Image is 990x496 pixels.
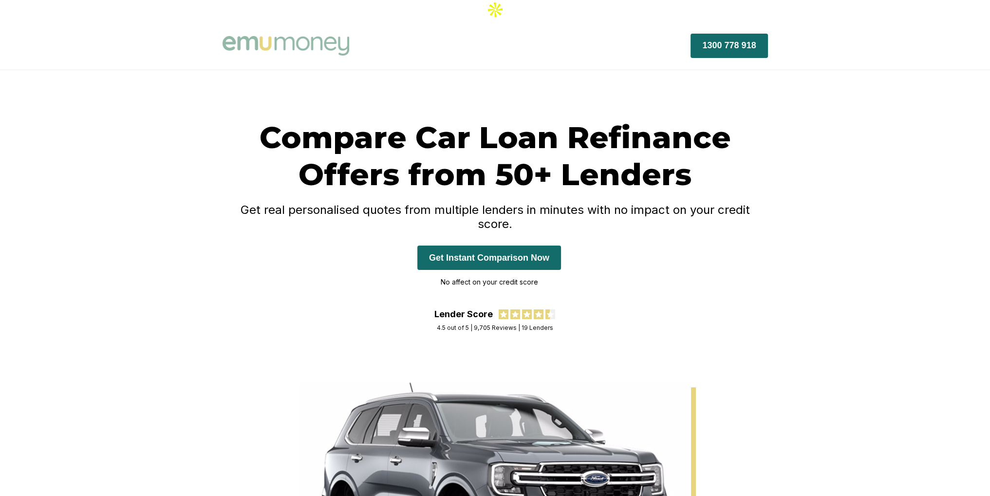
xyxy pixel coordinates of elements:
a: 1300 778 918 [691,40,767,50]
img: review star [522,309,532,319]
div: Lender Score [434,309,493,319]
button: Get Instant Comparison Now [417,246,561,270]
img: review star [534,309,543,319]
img: review star [510,309,520,319]
img: Emu Money logo [223,36,349,56]
button: 1300 778 918 [691,34,767,58]
img: review star [499,309,508,319]
p: No affect on your credit score [417,275,561,289]
img: review star [545,309,555,319]
h4: Get real personalised quotes from multiple lenders in minutes with no impact on your credit score. [223,203,768,231]
h1: Compare Car Loan Refinance Offers from 50+ Lenders [223,119,768,193]
div: 4.5 out of 5 | 9,705 Reviews | 19 Lenders [437,324,553,331]
a: Get Instant Comparison Now [417,252,561,263]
